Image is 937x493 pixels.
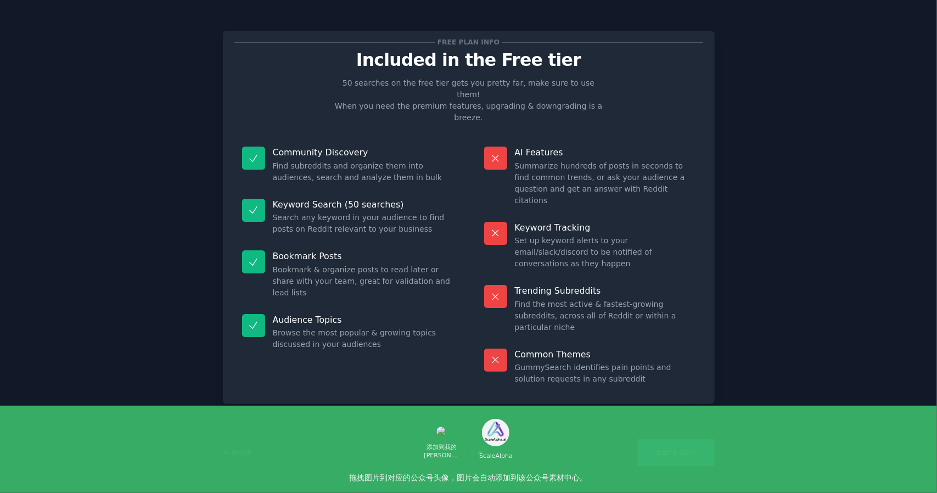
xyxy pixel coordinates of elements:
[273,314,453,326] p: Audience Topics
[515,160,695,206] dd: Summarize hundreds of posts in seconds to find common trends, or ask your audience a question and...
[515,349,695,360] p: Common Themes
[234,51,703,70] p: Included in the Free tier
[330,77,607,124] p: 50 searches on the free tier gets you pretty far, make sure to use them! When you need the premiu...
[515,362,695,385] dd: GummySearch identifies pain points and solution requests in any subreddit
[273,160,453,183] dd: Find subreddits and organize them into audiences, search and analyze them in bulk
[273,147,453,158] p: Community Discovery
[515,222,695,233] p: Keyword Tracking
[515,285,695,296] p: Trending Subreddits
[515,235,695,270] dd: Set up keyword alerts to your email/slack/discord to be notified of conversations as they happen
[273,199,453,210] p: Keyword Search (50 searches)
[273,250,453,262] p: Bookmark Posts
[273,212,453,235] dd: Search any keyword in your audience to find posts on Reddit relevant to your business
[515,147,695,158] p: AI Features
[273,264,453,299] dd: Bookmark & organize posts to read later or share with your team, great for validation and lead lists
[435,37,501,48] span: Free plan info
[273,327,453,350] dd: Browse the most popular & growing topics discussed in your audiences
[515,299,695,333] dd: Find the most active & fastest-growing subreddits, across all of Reddit or within a particular niche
